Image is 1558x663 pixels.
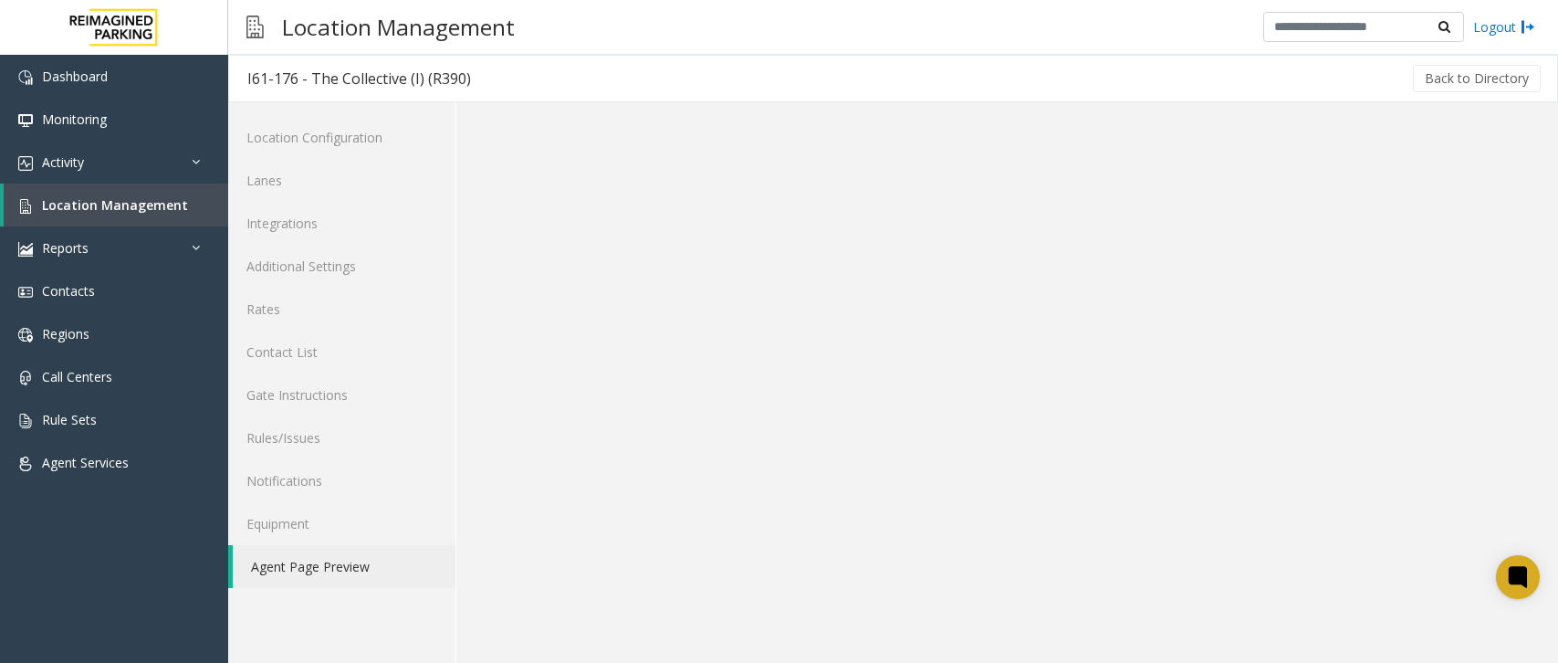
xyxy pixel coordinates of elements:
[228,374,455,416] a: Gate Instructions
[1413,65,1541,92] button: Back to Directory
[42,411,97,428] span: Rule Sets
[42,368,112,385] span: Call Centers
[42,325,89,342] span: Regions
[233,545,455,588] a: Agent Page Preview
[273,5,524,49] h3: Location Management
[42,153,84,171] span: Activity
[246,5,264,49] img: pageIcon
[228,288,455,331] a: Rates
[1473,17,1535,37] a: Logout
[228,116,455,159] a: Location Configuration
[42,454,129,471] span: Agent Services
[18,328,33,342] img: 'icon'
[228,202,455,245] a: Integrations
[18,457,33,471] img: 'icon'
[18,414,33,428] img: 'icon'
[18,70,33,85] img: 'icon'
[228,331,455,374] a: Contact List
[228,245,455,288] a: Additional Settings
[18,285,33,300] img: 'icon'
[18,156,33,171] img: 'icon'
[4,184,228,226] a: Location Management
[228,459,455,502] a: Notifications
[1521,17,1535,37] img: logout
[42,68,108,85] span: Dashboard
[247,67,471,90] div: I61-176 - The Collective (I) (R390)
[42,282,95,300] span: Contacts
[18,242,33,257] img: 'icon'
[18,371,33,385] img: 'icon'
[228,159,455,202] a: Lanes
[42,110,107,128] span: Monitoring
[18,113,33,128] img: 'icon'
[228,502,455,545] a: Equipment
[42,239,89,257] span: Reports
[228,416,455,459] a: Rules/Issues
[18,199,33,214] img: 'icon'
[42,196,188,214] span: Location Management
